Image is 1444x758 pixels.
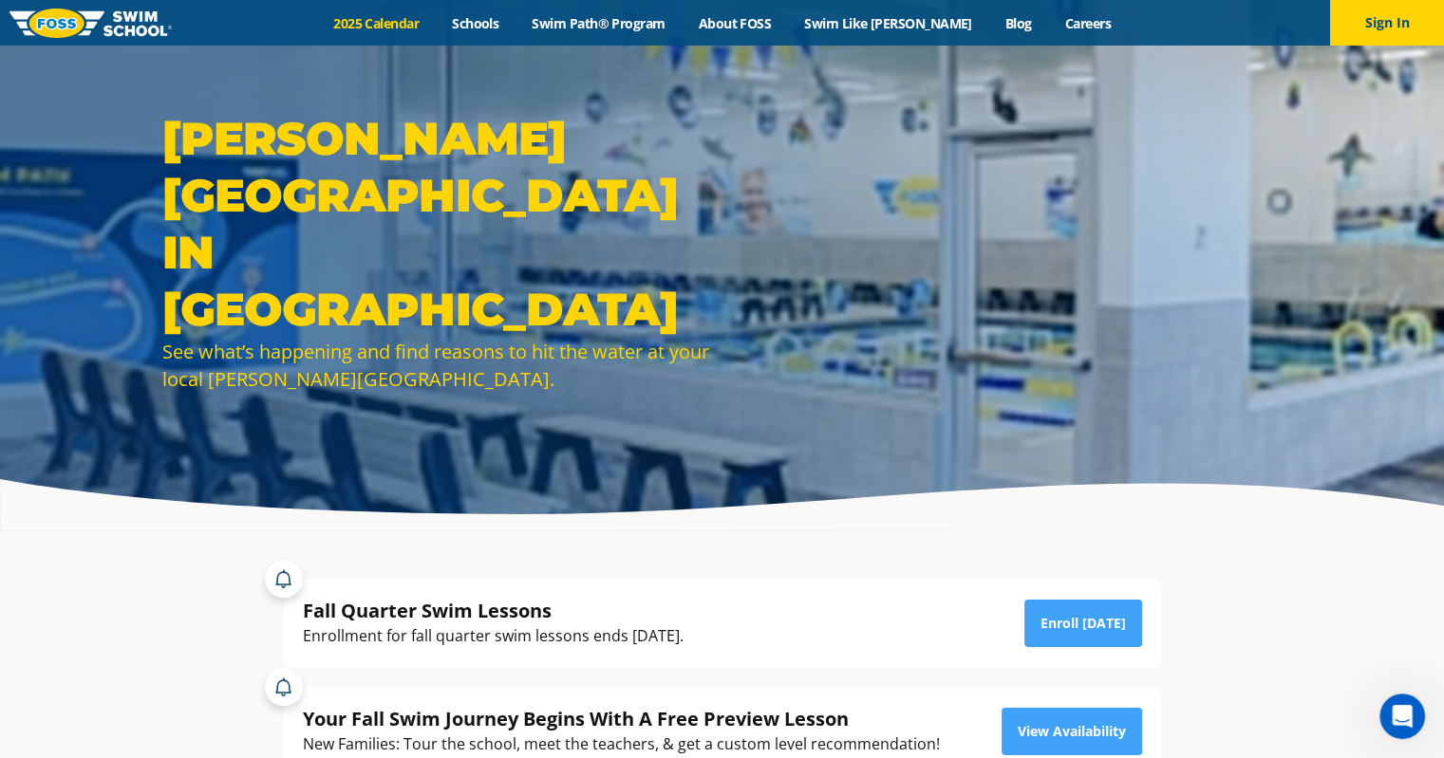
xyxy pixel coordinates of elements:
img: FOSS Swim School Logo [9,9,172,38]
a: About FOSS [682,14,788,32]
div: Your Fall Swim Journey Begins With A Free Preview Lesson [303,706,940,731]
a: View Availability [1002,708,1142,755]
div: New Families: Tour the school, meet the teachers, & get a custom level recommendation! [303,731,940,757]
a: Enroll [DATE] [1024,600,1142,647]
div: Fall Quarter Swim Lessons [303,598,684,623]
div: See what’s happening and find reasons to hit the water at your local [PERSON_NAME][GEOGRAPHIC_DATA]. [162,338,713,393]
a: Swim Like [PERSON_NAME] [788,14,989,32]
a: Blog [988,14,1048,32]
a: 2025 Calendar [317,14,436,32]
a: Careers [1048,14,1127,32]
div: Enrollment for fall quarter swim lessons ends [DATE]. [303,623,684,649]
a: Schools [436,14,516,32]
iframe: Intercom live chat [1379,693,1425,739]
a: Swim Path® Program [516,14,682,32]
h1: [PERSON_NAME][GEOGRAPHIC_DATA] in [GEOGRAPHIC_DATA] [162,110,713,338]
